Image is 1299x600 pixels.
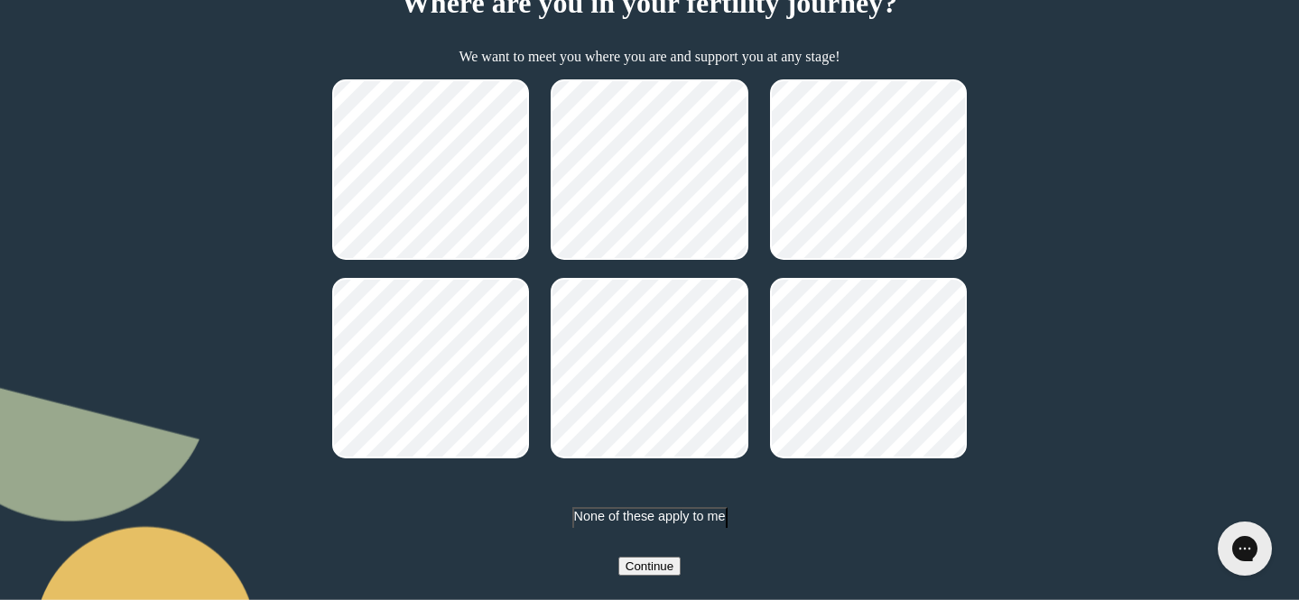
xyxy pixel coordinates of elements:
[618,557,681,576] button: Continue
[459,49,840,65] p: We want to meet you where you are and support you at any stage!
[1209,515,1281,582] iframe: Gorgias live chat messenger
[572,507,728,528] button: None of these apply to me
